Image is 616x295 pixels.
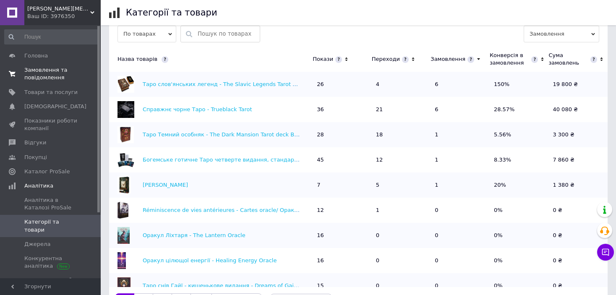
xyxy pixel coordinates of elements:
span: Категорії та товари [24,218,78,233]
h1: Категорії та товари [126,8,217,18]
img: Справжнє чорне Таро - Trueblack Tarot [117,101,134,118]
a: Богемське готичне Таро четверте видання, стандартний - The Bohemian Gothic Tarot fourth edition, ... [143,157,453,163]
td: 16 [313,223,372,248]
span: Конкурентна аналітика [24,255,78,270]
td: 4 [372,72,431,97]
span: Товари та послуги [24,89,78,96]
td: 20% [490,172,549,198]
span: Головна [24,52,48,60]
a: Таро Темний особняк - The Dark Mansion Tarot deck Black edges, blue reverse of cards [143,131,384,138]
div: Переходи [372,55,400,63]
td: 12 [372,147,431,172]
td: 1 380 ₴ [548,172,608,198]
td: 12 [313,198,372,223]
span: По товарах [117,26,176,42]
td: 0% [490,248,549,273]
td: 0 ₴ [548,248,608,273]
img: Оракул цілющої енергії - Healing Energy Oracle [117,252,126,269]
span: Аналітика в Каталозі ProSale [24,196,78,211]
td: 5 [372,172,431,198]
td: 21 [372,97,431,122]
img: Богемське готичне Таро четверте видання, стандартний - The Bohemian Gothic Tarot fourth edition, ... [117,151,134,168]
td: 0 [431,223,490,248]
td: 7 860 ₴ [548,147,608,172]
a: Таро слов'янських легенд - The Slavic Legends Tarot Gold edges [143,81,323,87]
a: Справжнє чорне Таро - Trueblack Tarot [143,106,252,112]
a: Таро снів Гайї - кишенькове видання - Dreams of Gaia Tarot – Pocket Edition [143,282,357,289]
td: 28.57% [490,97,549,122]
span: Джерела [24,240,50,248]
div: Сума замовлень [548,52,588,67]
td: 36 [313,97,372,122]
td: 6 [431,72,490,97]
td: 0 [372,248,431,273]
div: Покази [313,55,333,63]
span: Показники роботи компанії [24,117,78,132]
td: 16 [313,248,372,273]
td: 8.33% [490,147,549,172]
td: 5.56% [490,122,549,147]
td: 3 300 ₴ [548,122,608,147]
td: 1 [372,198,431,223]
div: Замовлення [431,55,465,63]
td: 0 [431,198,490,223]
img: Оракул Ліхтаря - The Lantern Oracle [117,227,130,244]
img: Таро Темний особняк - The Dark Mansion Tarot deck Black edges, blue reverse of cards [117,126,134,143]
span: Замовлення та повідомлення [24,66,78,81]
td: 19 800 ₴ [548,72,608,97]
span: Інструменти веб-аналітики [24,277,78,292]
span: [DEMOGRAPHIC_DATA] [24,103,86,110]
a: Оракул Ліхтаря - The Lantern Oracle [143,232,245,238]
span: Замовлення [524,26,599,42]
td: 0 ₴ [548,223,608,248]
td: 26 [313,72,372,97]
input: Пошук [4,29,99,44]
div: Конверсія в замовлення [490,52,530,67]
td: 1 [431,172,490,198]
img: Réminiscence de vies antérieures - Cartes oracle/ Оракул Спогади про Минулі Життя [117,202,128,219]
img: Таро снів Гайї - кишенькове видання - Dreams of Gaia Tarot – Pocket Edition [117,277,131,294]
td: 1 [431,122,490,147]
td: 1 [431,147,490,172]
td: 45 [313,147,372,172]
td: 0 ₴ [548,198,608,223]
button: Чат з покупцем [597,244,614,261]
img: Крістефанія Ленорман - Christephania Lenormand [117,177,131,193]
input: Пошук по товарах [198,26,256,42]
span: Аналітика [24,182,53,190]
td: 40 080 ₴ [548,97,608,122]
img: Таро слов'янських легенд - The Slavic Legends Tarot Gold edges [117,76,134,93]
td: 0% [490,198,549,223]
td: 0 [372,223,431,248]
span: Crystal Muse [27,5,90,13]
td: 150% [490,72,549,97]
a: [PERSON_NAME] [143,182,188,188]
td: 18 [372,122,431,147]
span: Відгуки [24,139,46,146]
td: 7 [313,172,372,198]
td: 0% [490,223,549,248]
td: 6 [431,97,490,122]
td: 0 [431,248,490,273]
div: Ваш ID: 3976350 [27,13,101,20]
span: Покупці [24,154,47,161]
span: Каталог ProSale [24,168,70,175]
a: Оракул цілющої енергії - Healing Energy Oracle [143,257,277,264]
div: Назва товарів [109,55,308,63]
a: Réminiscence de vies antérieures - Cartes oracle/ Оракул Спогади про Минулі Життя [143,207,381,213]
td: 28 [313,122,372,147]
